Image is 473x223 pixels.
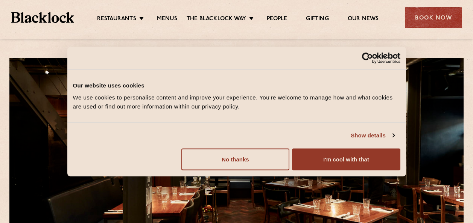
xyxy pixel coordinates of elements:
[351,131,394,140] a: Show details
[73,81,400,90] div: Our website uses cookies
[306,15,329,24] a: Gifting
[348,15,379,24] a: Our News
[157,15,177,24] a: Menus
[73,93,400,111] div: We use cookies to personalise content and improve your experience. You're welcome to manage how a...
[181,148,289,170] button: No thanks
[267,15,287,24] a: People
[11,12,74,23] img: BL_Textured_Logo-footer-cropped.svg
[405,7,462,28] div: Book Now
[97,15,136,24] a: Restaurants
[292,148,400,170] button: I'm cool with that
[187,15,246,24] a: The Blacklock Way
[335,53,400,64] a: Usercentrics Cookiebot - opens in a new window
